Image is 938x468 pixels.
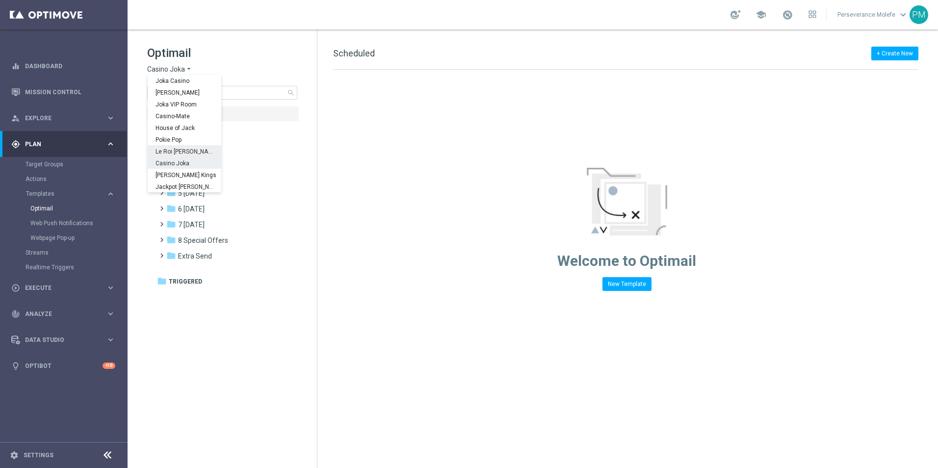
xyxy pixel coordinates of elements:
[11,336,106,344] div: Data Studio
[11,362,20,370] i: lightbulb
[11,284,116,292] button: play_circle_outline Execute keyboard_arrow_right
[26,186,127,245] div: Templates
[25,353,103,379] a: Optibot
[26,160,102,168] a: Target Groups
[147,65,185,74] span: Casino Joka
[11,114,20,123] i: person_search
[11,284,106,292] div: Execute
[178,236,228,245] span: 8 Special Offers
[11,114,106,123] div: Explore
[25,53,115,79] a: Dashboard
[11,79,115,105] div: Mission Control
[11,362,116,370] button: lightbulb Optibot +10
[178,252,212,260] span: Extra Send
[185,65,193,74] i: arrow_drop_down
[25,115,106,121] span: Explore
[11,62,20,71] i: equalizer
[106,113,115,123] i: keyboard_arrow_right
[147,86,297,100] input: Search Template
[26,172,127,186] div: Actions
[30,231,127,245] div: Webpage Pop-up
[836,7,910,22] a: Perseverance Molefekeyboard_arrow_down
[26,190,116,198] button: Templates keyboard_arrow_right
[26,175,102,183] a: Actions
[30,201,127,216] div: Optimail
[148,75,221,192] ng-dropdown-panel: Options list
[106,283,115,292] i: keyboard_arrow_right
[26,191,106,197] div: Templates
[166,219,176,229] i: folder
[11,140,116,148] button: gps_fixed Plan keyboard_arrow_right
[26,260,127,275] div: Realtime Triggers
[11,336,116,344] button: Data Studio keyboard_arrow_right
[11,353,115,379] div: Optibot
[587,168,667,235] img: emptyStateManageTemplates.jpg
[11,140,106,149] div: Plan
[10,451,19,460] i: settings
[169,277,202,286] span: Triggered
[157,276,167,286] i: folder
[602,277,651,291] button: New Template
[106,189,115,199] i: keyboard_arrow_right
[30,216,127,231] div: Web Push Notifications
[178,205,205,213] span: 6 Sunday
[147,45,297,61] h1: Optimail
[178,189,205,198] span: 5 Saturday
[25,311,106,317] span: Analyze
[11,310,116,318] button: track_changes Analyze keyboard_arrow_right
[166,204,176,213] i: folder
[106,335,115,344] i: keyboard_arrow_right
[166,235,176,245] i: folder
[11,284,20,292] i: play_circle_outline
[11,62,116,70] button: equalizer Dashboard
[25,285,106,291] span: Execute
[11,114,116,122] button: person_search Explore keyboard_arrow_right
[756,9,766,20] span: school
[166,251,176,260] i: folder
[26,157,127,172] div: Target Groups
[103,363,115,369] div: +10
[25,141,106,147] span: Plan
[24,452,53,458] a: Settings
[30,234,102,242] a: Webpage Pop-up
[30,205,102,212] a: Optimail
[30,219,102,227] a: Web Push Notifications
[25,337,106,343] span: Data Studio
[26,249,102,257] a: Streams
[106,309,115,318] i: keyboard_arrow_right
[166,188,176,198] i: folder
[11,88,116,96] button: Mission Control
[287,89,295,97] span: search
[106,139,115,149] i: keyboard_arrow_right
[26,191,96,197] span: Templates
[333,48,375,58] span: Scheduled
[178,220,205,229] span: 7 Monday
[11,310,106,318] div: Analyze
[557,252,696,269] span: Welcome to Optimail
[871,47,918,60] button: + Create New
[910,5,928,24] div: PM
[147,65,193,74] button: Casino Joka arrow_drop_down
[26,245,127,260] div: Streams
[11,310,20,318] i: track_changes
[11,140,20,149] i: gps_fixed
[898,9,909,20] span: keyboard_arrow_down
[11,53,115,79] div: Dashboard
[25,79,115,105] a: Mission Control
[26,263,102,271] a: Realtime Triggers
